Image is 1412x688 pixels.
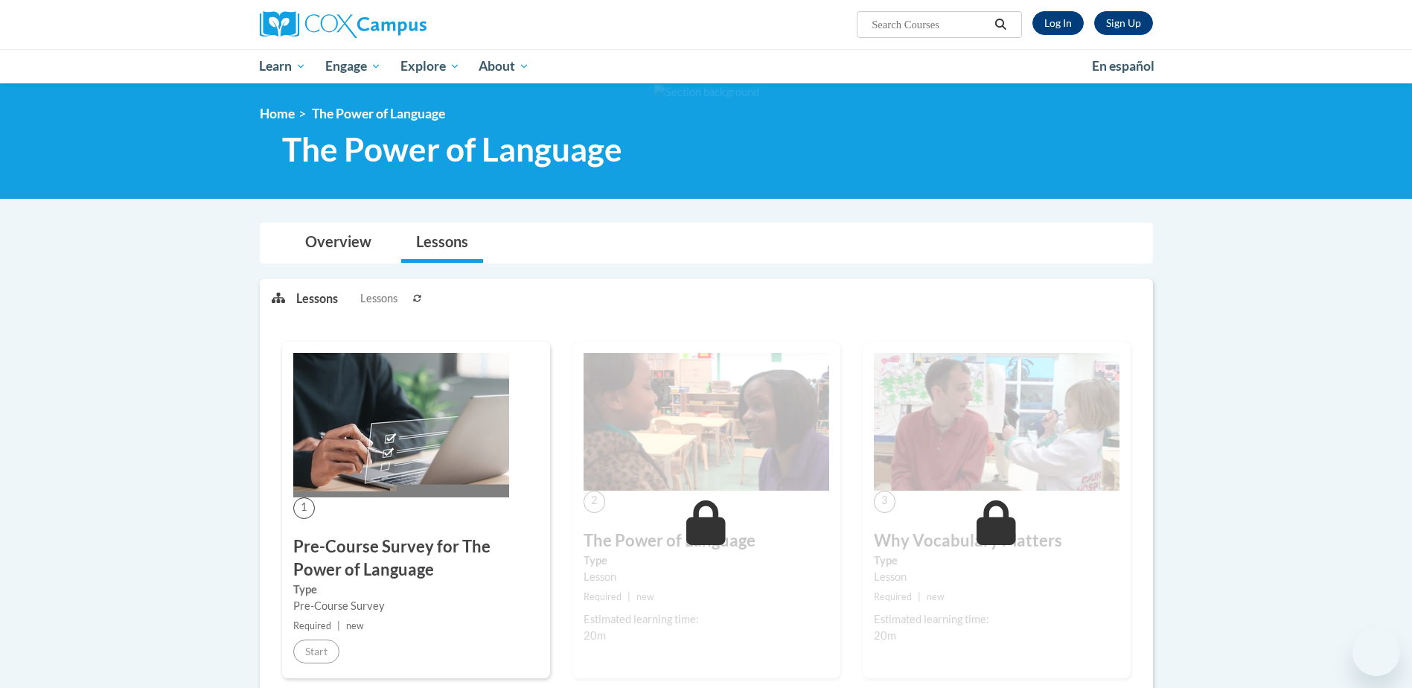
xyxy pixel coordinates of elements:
[282,130,622,169] span: The Power of Language
[874,611,1119,628] div: Estimated learning time:
[654,84,759,101] img: Section background
[1092,58,1154,74] span: En español
[627,591,630,602] span: |
[260,11,427,38] img: Cox Campus
[290,223,386,263] a: Overview
[584,491,605,512] span: 2
[325,57,381,75] span: Engage
[259,57,306,75] span: Learn
[312,106,445,121] span: The Power of Language
[584,591,622,602] span: Required
[469,49,539,83] a: About
[584,611,829,628] div: Estimated learning time:
[337,620,340,631] span: |
[874,569,1119,585] div: Lesson
[584,353,829,491] img: Course Image
[584,569,829,585] div: Lesson
[401,223,483,263] a: Lessons
[293,598,539,614] div: Pre-Course Survey
[874,529,1119,552] h3: Why Vocabulary Matters
[918,591,921,602] span: |
[1352,628,1400,676] iframe: Button to launch messaging window
[237,49,1175,83] div: Main menu
[250,49,316,83] a: Learn
[296,290,338,307] p: Lessons
[1094,11,1153,35] a: Register
[870,16,989,34] input: Search Courses
[584,552,829,569] label: Type
[293,353,509,497] img: Course Image
[293,582,539,598] label: Type
[636,591,654,602] span: new
[874,591,912,602] span: Required
[989,16,1012,34] button: Search
[874,629,896,642] span: 20m
[293,620,331,631] span: Required
[293,535,539,582] h3: Pre-Course Survey for The Power of Language
[293,640,339,663] button: Start
[874,552,1119,569] label: Type
[1082,51,1164,82] a: En español
[360,290,397,307] span: Lessons
[391,49,470,83] a: Explore
[316,49,391,83] a: Engage
[584,529,829,552] h3: The Power of Language
[293,497,315,519] span: 1
[479,57,529,75] span: About
[927,591,945,602] span: new
[1032,11,1084,35] a: Log In
[260,106,295,121] a: Home
[874,353,1119,491] img: Course Image
[346,620,364,631] span: new
[260,11,543,38] a: Cox Campus
[874,491,895,512] span: 3
[584,629,606,642] span: 20m
[400,57,460,75] span: Explore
